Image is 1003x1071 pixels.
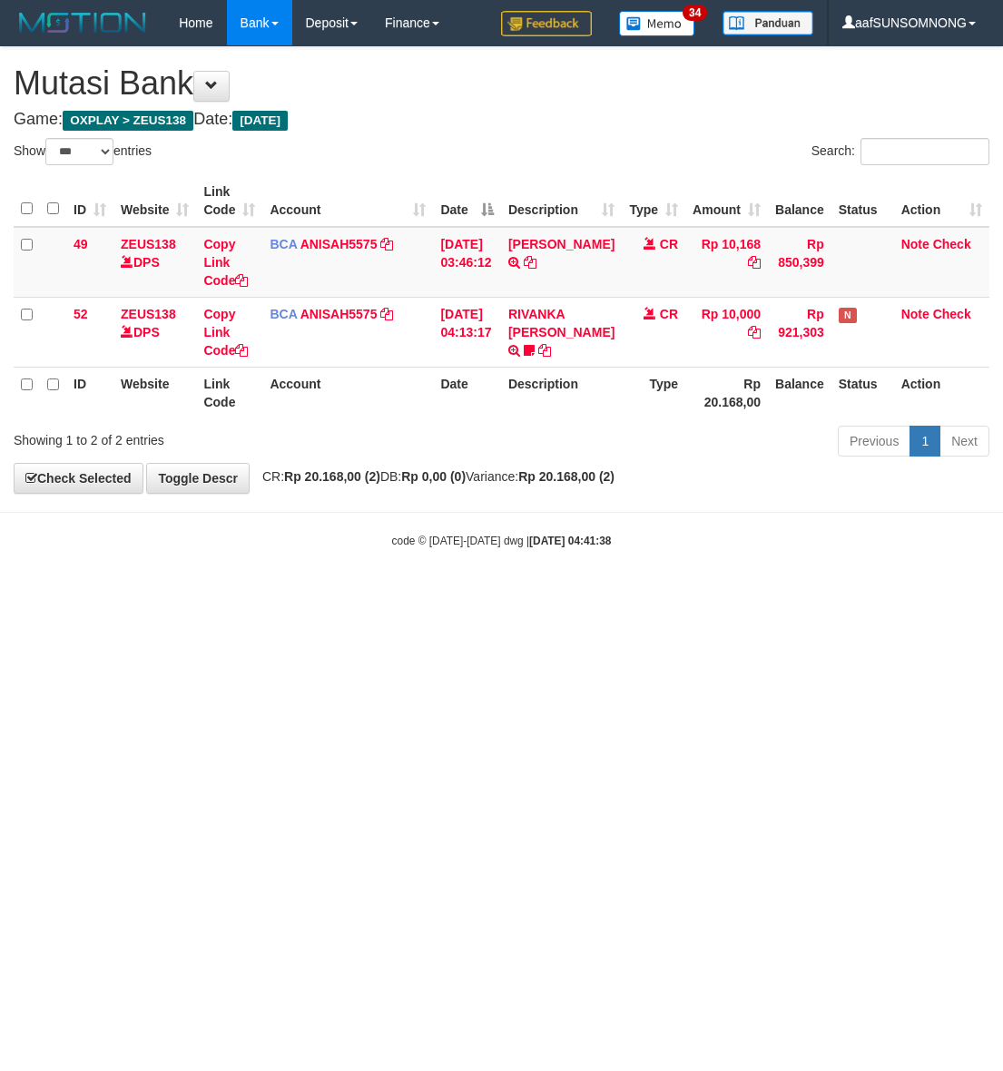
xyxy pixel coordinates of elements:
small: code © [DATE]-[DATE] dwg | [392,535,612,547]
th: Amount: activate to sort column ascending [685,175,768,227]
th: Date: activate to sort column descending [433,175,500,227]
th: Account: activate to sort column ascending [262,175,433,227]
img: Button%20Memo.svg [619,11,695,36]
th: Rp 20.168,00 [685,367,768,418]
td: [DATE] 03:46:12 [433,227,500,298]
a: Check [933,307,971,321]
a: ZEUS138 [121,307,176,321]
a: Previous [838,426,910,457]
a: Toggle Descr [146,463,250,494]
a: Copy ANISAH5575 to clipboard [380,237,393,251]
span: 34 [683,5,707,21]
span: BCA [270,237,297,251]
strong: Rp 0,00 (0) [401,469,466,484]
th: ID [66,367,113,418]
th: Action: activate to sort column ascending [894,175,989,227]
th: Action [894,367,989,418]
label: Search: [811,138,989,165]
a: Note [901,307,929,321]
div: Showing 1 to 2 of 2 entries [14,424,404,449]
th: Description [501,367,622,418]
strong: Rp 20.168,00 (2) [284,469,380,484]
td: Rp 921,303 [768,297,831,367]
th: Website: activate to sort column ascending [113,175,196,227]
input: Search: [860,138,989,165]
span: 52 [74,307,88,321]
strong: [DATE] 04:41:38 [529,535,611,547]
span: OXPLAY > ZEUS138 [63,111,193,131]
h1: Mutasi Bank [14,65,989,102]
span: CR: DB: Variance: [253,469,615,484]
span: CR [660,307,678,321]
label: Show entries [14,138,152,165]
a: Copy Link Code [203,237,248,288]
a: Check [933,237,971,251]
a: Copy INA PAUJANAH to clipboard [524,255,536,270]
span: CR [660,237,678,251]
th: Account [262,367,433,418]
h4: Game: Date: [14,111,989,129]
th: Balance [768,175,831,227]
span: BCA [270,307,297,321]
a: Copy Rp 10,168 to clipboard [748,255,761,270]
span: 49 [74,237,88,251]
th: Status [831,175,894,227]
a: RIVANKA [PERSON_NAME] [508,307,615,339]
td: DPS [113,227,196,298]
td: Rp 10,000 [685,297,768,367]
th: Type [622,367,685,418]
a: Copy Link Code [203,307,248,358]
a: Note [901,237,929,251]
img: panduan.png [723,11,813,35]
th: Description: activate to sort column ascending [501,175,622,227]
th: Balance [768,367,831,418]
a: Copy RIVANKA ABYAN YUSU to clipboard [538,343,551,358]
th: Link Code [196,367,262,418]
td: DPS [113,297,196,367]
td: [DATE] 04:13:17 [433,297,500,367]
a: Next [939,426,989,457]
a: ZEUS138 [121,237,176,251]
a: 1 [910,426,940,457]
td: Rp 10,168 [685,227,768,298]
th: Status [831,367,894,418]
span: Has Note [839,308,857,323]
img: Feedback.jpg [501,11,592,36]
a: Copy Rp 10,000 to clipboard [748,325,761,339]
img: MOTION_logo.png [14,9,152,36]
a: Check Selected [14,463,143,494]
a: ANISAH5575 [300,237,378,251]
a: Copy ANISAH5575 to clipboard [380,307,393,321]
th: ID: activate to sort column ascending [66,175,113,227]
th: Type: activate to sort column ascending [622,175,685,227]
span: [DATE] [232,111,288,131]
td: Rp 850,399 [768,227,831,298]
th: Website [113,367,196,418]
th: Link Code: activate to sort column ascending [196,175,262,227]
strong: Rp 20.168,00 (2) [518,469,615,484]
th: Date [433,367,500,418]
a: ANISAH5575 [300,307,378,321]
a: [PERSON_NAME] [508,237,615,251]
select: Showentries [45,138,113,165]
